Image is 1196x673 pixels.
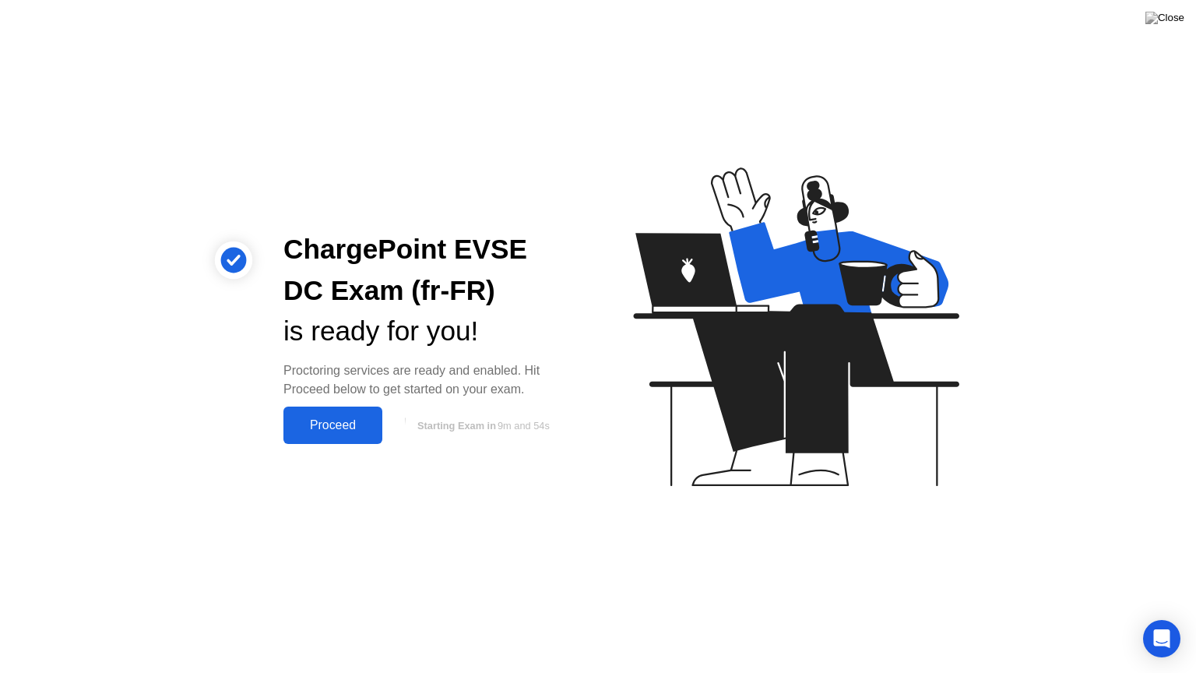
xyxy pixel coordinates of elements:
[283,229,573,312] div: ChargePoint EVSE DC Exam (fr-FR)
[283,407,382,444] button: Proceed
[1143,620,1180,657] div: Open Intercom Messenger
[283,361,573,399] div: Proctoring services are ready and enabled. Hit Proceed below to get started on your exam.
[1145,12,1184,24] img: Close
[288,418,378,432] div: Proceed
[498,420,550,432] span: 9m and 54s
[283,311,573,352] div: is ready for you!
[390,410,573,440] button: Starting Exam in9m and 54s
